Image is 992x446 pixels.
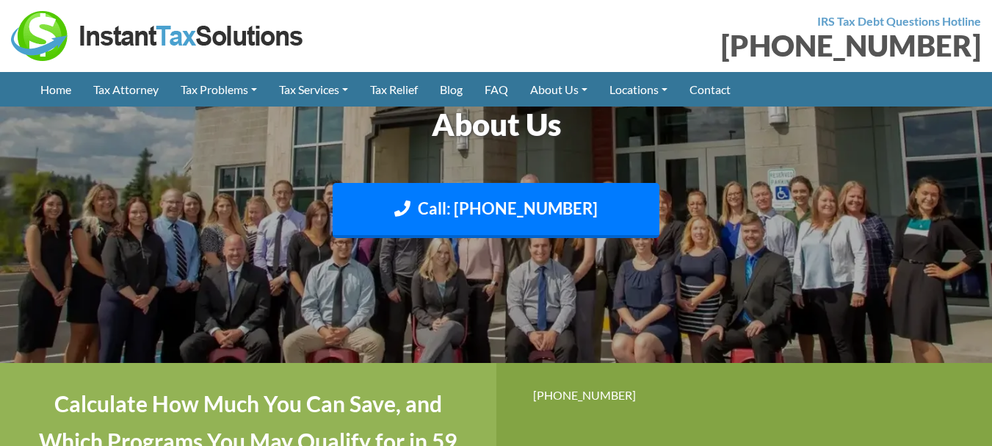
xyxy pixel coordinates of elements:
a: Locations [598,72,678,107]
a: Instant Tax Solutions Logo [11,27,305,41]
a: Home [29,72,82,107]
a: Blog [429,72,474,107]
a: Tax Services [268,72,359,107]
a: About Us [519,72,598,107]
img: Instant Tax Solutions Logo [11,11,305,61]
div: [PHONE_NUMBER] [533,385,956,405]
a: FAQ [474,72,519,107]
div: [PHONE_NUMBER] [507,31,982,60]
a: Call: [PHONE_NUMBER] [333,183,659,238]
a: Tax Problems [170,72,268,107]
a: Tax Relief [359,72,429,107]
strong: IRS Tax Debt Questions Hotline [817,14,981,28]
a: Contact [678,72,742,107]
a: Tax Attorney [82,72,170,107]
h1: About Us [89,103,904,146]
